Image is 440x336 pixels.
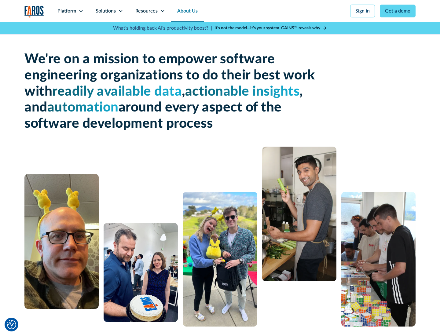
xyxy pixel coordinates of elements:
[183,192,257,327] img: A man and a woman standing next to each other.
[24,51,318,132] h1: We're on a mission to empower software engineering organizations to do their best work with , , a...
[7,320,16,329] button: Cookie Settings
[24,174,99,309] img: A man with glasses and a bald head wearing a yellow bunny headband.
[24,5,44,18] img: Logo of the analytics and reporting company Faros.
[185,85,300,98] span: actionable insights
[262,147,336,281] img: man cooking with celery
[350,5,375,17] a: Sign in
[113,24,212,32] p: What's holding back AI's productivity boost? |
[57,7,76,15] div: Platform
[215,25,327,31] a: It’s not the model—it’s your system. GAINS™ reveals why
[52,85,182,98] span: readily available data
[7,320,16,329] img: Revisit consent button
[47,101,119,114] span: automation
[341,192,416,327] img: 5 people constructing a puzzle from Rubik's cubes
[96,7,116,15] div: Solutions
[215,26,320,30] strong: It’s not the model—it’s your system. GAINS™ reveals why
[135,7,158,15] div: Resources
[24,5,44,18] a: home
[380,5,416,17] a: Get a demo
